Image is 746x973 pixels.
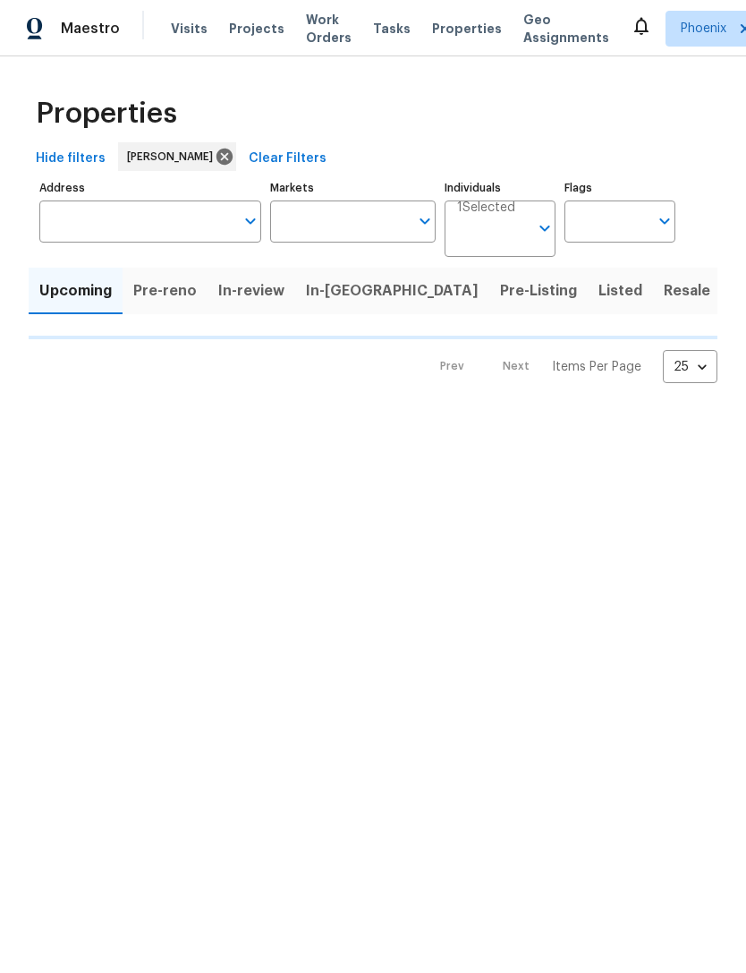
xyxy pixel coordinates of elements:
[412,209,437,234] button: Open
[29,142,113,175] button: Hide filters
[423,350,717,383] nav: Pagination Navigation
[523,11,609,47] span: Geo Assignments
[432,20,502,38] span: Properties
[171,20,208,38] span: Visits
[652,209,677,234] button: Open
[118,142,236,171] div: [PERSON_NAME]
[663,344,717,390] div: 25
[373,22,411,35] span: Tasks
[457,201,515,216] span: 1 Selected
[664,278,710,303] span: Resale
[552,358,641,376] p: Items Per Page
[229,20,284,38] span: Projects
[270,183,437,193] label: Markets
[39,183,261,193] label: Address
[218,278,284,303] span: In-review
[36,148,106,170] span: Hide filters
[133,278,197,303] span: Pre-reno
[61,20,120,38] span: Maestro
[598,278,642,303] span: Listed
[500,278,577,303] span: Pre-Listing
[681,20,726,38] span: Phoenix
[39,278,112,303] span: Upcoming
[306,11,352,47] span: Work Orders
[306,278,479,303] span: In-[GEOGRAPHIC_DATA]
[249,148,326,170] span: Clear Filters
[127,148,220,166] span: [PERSON_NAME]
[242,142,334,175] button: Clear Filters
[238,209,263,234] button: Open
[445,183,555,193] label: Individuals
[532,216,557,241] button: Open
[36,105,177,123] span: Properties
[564,183,675,193] label: Flags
